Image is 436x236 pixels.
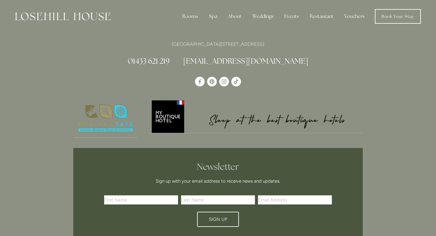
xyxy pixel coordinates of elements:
a: 01433 621 219 [128,56,170,66]
a: Losehill House Hotel & Spa [195,77,205,86]
div: Events [279,10,304,22]
a: [EMAIL_ADDRESS][DOMAIN_NAME] [183,56,308,66]
a: Pinterest [207,77,217,86]
div: Rooms [177,10,203,22]
p: [GEOGRAPHIC_DATA][STREET_ADDRESS] [73,40,363,48]
div: Spa [204,10,222,22]
img: My Boutique Hotel - Logo [148,99,363,133]
img: Nature's Safe - Logo [73,99,138,137]
input: First Name [104,195,178,204]
h2: Newsletter [106,161,330,172]
div: Restaurant [305,10,338,22]
button: Sign Up [197,212,239,227]
a: TikTok [231,77,241,86]
input: Last Name [181,195,255,204]
a: Instagram [219,77,229,86]
a: Nature's Safe - Logo [73,99,138,138]
div: Weddings [248,10,278,22]
span: Sign Up [209,217,227,222]
input: Email Address [258,195,332,204]
p: Sign up with your email address to receive news and updates. [106,177,330,185]
div: About [223,10,246,22]
a: Vouchers [339,10,369,22]
a: Book Your Stay [375,9,421,24]
img: Losehill House [15,12,111,20]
